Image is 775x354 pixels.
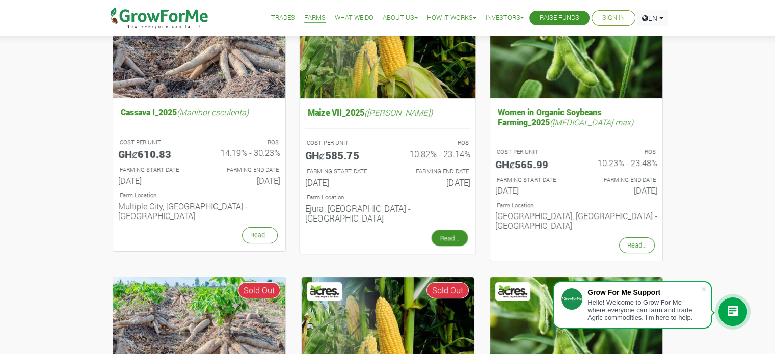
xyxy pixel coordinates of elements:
[271,13,295,23] a: Trades
[118,104,280,119] h5: Cassava I_2025
[540,13,579,23] a: Raise Funds
[208,166,279,174] p: FARMING END DATE
[207,176,280,185] h6: [DATE]
[587,288,701,296] div: Grow For Me Support
[305,104,470,120] h5: Maize VII_2025
[238,282,280,298] span: Sold Out
[306,138,378,147] p: COST PER UNIT
[550,117,633,127] i: ([MEDICAL_DATA] max)
[584,185,657,195] h6: [DATE]
[383,13,418,23] a: About Us
[395,149,470,159] h6: 10.82% - 23.14%
[619,237,655,253] a: Read...
[118,148,192,160] h5: GHȼ610.83
[495,104,657,129] h5: Women in Organic Soybeans Farming_2025
[118,201,280,221] h6: Multiple City, [GEOGRAPHIC_DATA] - [GEOGRAPHIC_DATA]
[304,13,326,23] a: Farms
[242,227,278,243] a: Read...
[495,185,569,195] h6: [DATE]
[120,138,190,147] p: COST PER UNIT
[306,167,378,175] p: FARMING START DATE
[495,211,657,230] h6: [GEOGRAPHIC_DATA], [GEOGRAPHIC_DATA] - [GEOGRAPHIC_DATA]
[397,138,469,147] p: ROS
[397,167,469,175] p: FARMING END DATE
[308,284,341,299] img: Acres Nano
[305,177,380,187] h6: [DATE]
[497,148,567,156] p: COST PER UNIT
[177,106,249,117] i: (Manihot esculenta)
[120,191,279,200] p: Location of Farm
[427,13,476,23] a: How it Works
[497,176,567,184] p: FARMING START DATE
[305,149,380,161] h5: GHȼ585.75
[587,298,701,321] div: Hello! Welcome to Grow For Me where everyone can farm and trade Agric commodities. I'm here to help.
[395,177,470,187] h6: [DATE]
[637,10,668,26] a: EN
[497,201,656,210] p: Location of Farm
[431,230,467,246] a: Read...
[585,148,656,156] p: ROS
[585,176,656,184] p: FARMING END DATE
[495,158,569,170] h5: GHȼ565.99
[364,106,433,117] i: ([PERSON_NAME])
[602,13,625,23] a: Sign In
[207,148,280,157] h6: 14.19% - 30.23%
[208,138,279,147] p: ROS
[118,176,192,185] h6: [DATE]
[335,13,373,23] a: What We Do
[426,282,469,298] span: Sold Out
[497,284,529,299] img: Acres Nano
[305,203,470,223] h6: Ejura, [GEOGRAPHIC_DATA] - [GEOGRAPHIC_DATA]
[306,193,468,201] p: Location of Farm
[120,166,190,174] p: FARMING START DATE
[486,13,524,23] a: Investors
[584,158,657,168] h6: 10.23% - 23.48%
